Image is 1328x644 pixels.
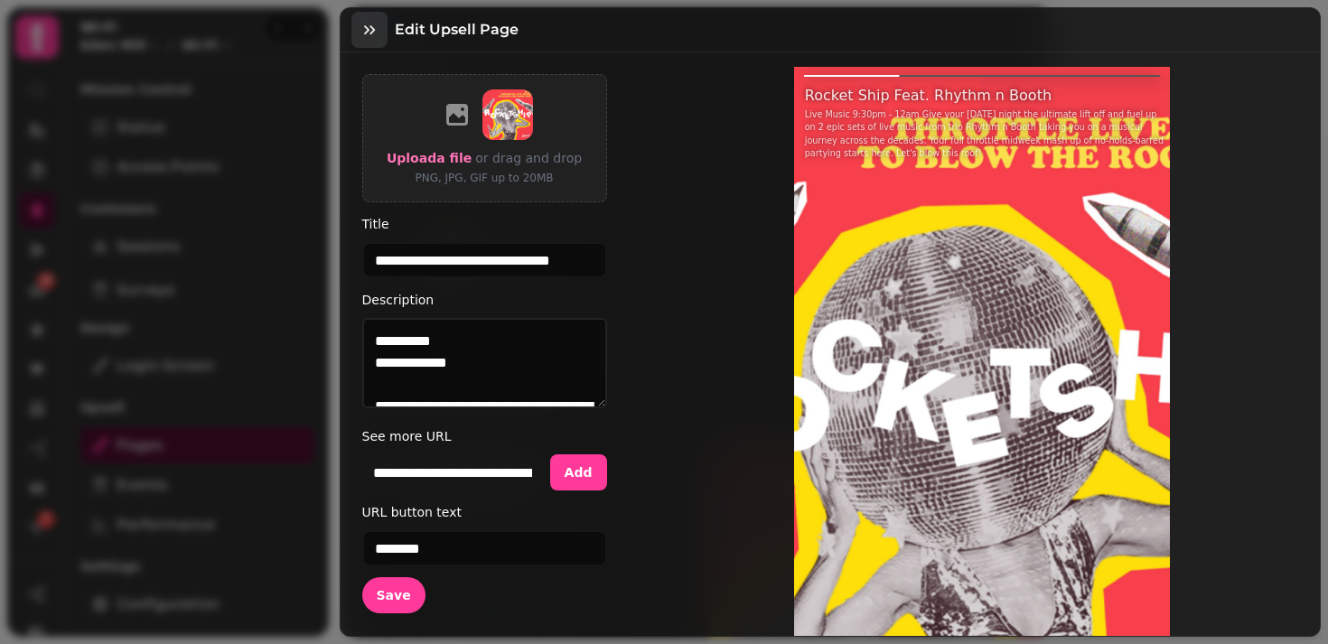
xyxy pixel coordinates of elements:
button: Save [362,577,426,613]
p: PNG, JPG, GIF up to 20MB [387,169,582,187]
button: Add [550,454,607,490]
label: URL button text [362,501,607,523]
img: aHR0cHM6Ly9maWxlcy5zdGFtcGVkZS5haS83ZWViN2UyZC02M2Q1LTQ4NWItYTQ2Zi1kYmJiMTk0Njg4MmQvbWVkaWEvMzRhZ... [482,89,533,140]
label: Description [362,289,607,311]
span: Upload a file [387,151,472,165]
span: Save [377,589,411,602]
label: Title [362,213,607,235]
span: Add [565,466,593,479]
p: or drag and drop [472,147,582,169]
label: See more URL [362,425,607,447]
h3: Edit Upsell Page [395,19,526,41]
